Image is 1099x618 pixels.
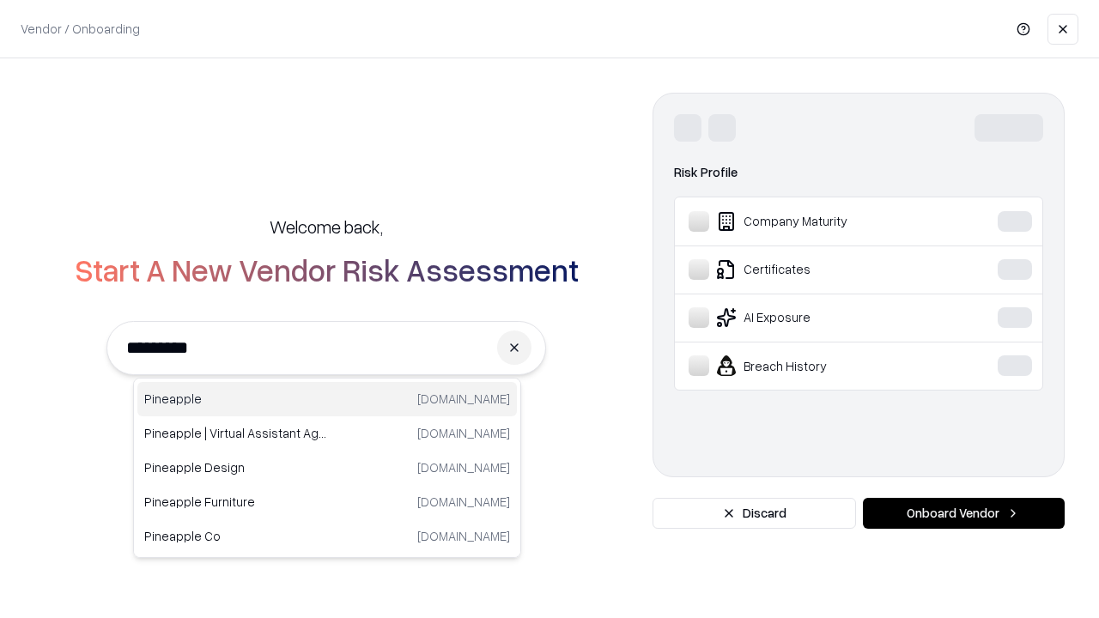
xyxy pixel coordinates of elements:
[270,215,383,239] h5: Welcome back,
[674,162,1043,183] div: Risk Profile
[689,259,945,280] div: Certificates
[863,498,1065,529] button: Onboard Vendor
[653,498,856,529] button: Discard
[144,527,327,545] p: Pineapple Co
[417,493,510,511] p: [DOMAIN_NAME]
[21,20,140,38] p: Vendor / Onboarding
[144,390,327,408] p: Pineapple
[417,390,510,408] p: [DOMAIN_NAME]
[417,458,510,476] p: [DOMAIN_NAME]
[144,424,327,442] p: Pineapple | Virtual Assistant Agency
[75,252,579,287] h2: Start A New Vendor Risk Assessment
[133,378,521,558] div: Suggestions
[417,424,510,442] p: [DOMAIN_NAME]
[144,458,327,476] p: Pineapple Design
[417,527,510,545] p: [DOMAIN_NAME]
[689,307,945,328] div: AI Exposure
[689,355,945,376] div: Breach History
[689,211,945,232] div: Company Maturity
[144,493,327,511] p: Pineapple Furniture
